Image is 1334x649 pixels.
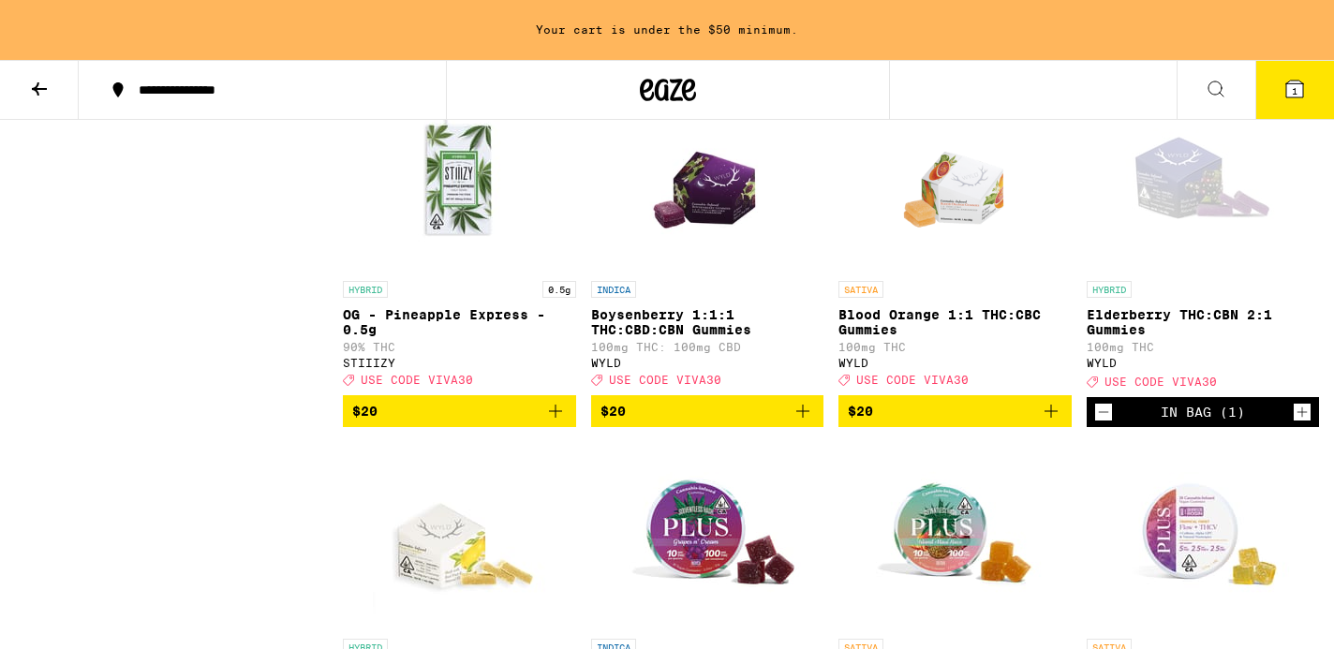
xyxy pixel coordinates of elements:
p: INDICA [591,281,636,298]
button: Add to bag [838,395,1072,427]
span: USE CODE VIVA30 [609,374,721,386]
div: STIIIZY [343,357,576,369]
p: Blood Orange 1:1 THC:CBC Gummies [838,307,1072,337]
span: USE CODE VIVA30 [361,374,473,386]
img: WYLD - Pear 1:1 THC:CBG Gummies [365,442,553,629]
p: 100mg THC [838,341,1072,353]
a: Open page for Elderberry THC:CBN 2:1 Gummies from WYLD [1087,84,1320,397]
img: PLUS - Island Maui Haze Solventless Gummies [861,442,1048,629]
span: $20 [600,404,626,419]
div: WYLD [591,357,824,369]
span: $20 [848,404,873,419]
p: 100mg THC [1087,341,1320,353]
span: USE CODE VIVA30 [856,374,969,386]
p: HYBRID [343,281,388,298]
p: 90% THC [343,341,576,353]
button: Add to bag [591,395,824,427]
div: WYLD [1087,357,1320,369]
span: $20 [352,404,378,419]
a: Open page for Blood Orange 1:1 THC:CBC Gummies from WYLD [838,84,1072,395]
img: WYLD - Boysenberry 1:1:1 THC:CBD:CBN Gummies [640,84,774,272]
img: PLUS - Grapes n' Cream Solventless Gummies [614,442,801,629]
p: OG - Pineapple Express - 0.5g [343,307,576,337]
button: 1 [1255,61,1334,119]
span: USE CODE VIVA30 [1104,376,1217,388]
div: In Bag (1) [1161,405,1245,420]
p: SATIVA [838,281,883,298]
a: Open page for OG - Pineapple Express - 0.5g from STIIIZY [343,84,576,395]
span: Hi. Need any help? [21,13,144,28]
button: Decrement [1094,403,1113,421]
p: 0.5g [542,281,576,298]
img: STIIIZY - OG - Pineapple Express - 0.5g [365,84,553,272]
p: HYBRID [1087,281,1132,298]
p: 100mg THC: 100mg CBD [591,341,824,353]
button: Add to bag [343,395,576,427]
span: 1 [1292,85,1297,96]
a: Open page for Boysenberry 1:1:1 THC:CBD:CBN Gummies from WYLD [591,84,824,395]
img: WYLD - Blood Orange 1:1 THC:CBC Gummies [888,84,1022,272]
p: Elderberry THC:CBN 2:1 Gummies [1087,307,1320,337]
img: PLUS - Tropical Twist FLOW 1:1 Gummies [1109,442,1297,629]
div: WYLD [838,357,1072,369]
p: Boysenberry 1:1:1 THC:CBD:CBN Gummies [591,307,824,337]
button: Increment [1293,403,1312,421]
